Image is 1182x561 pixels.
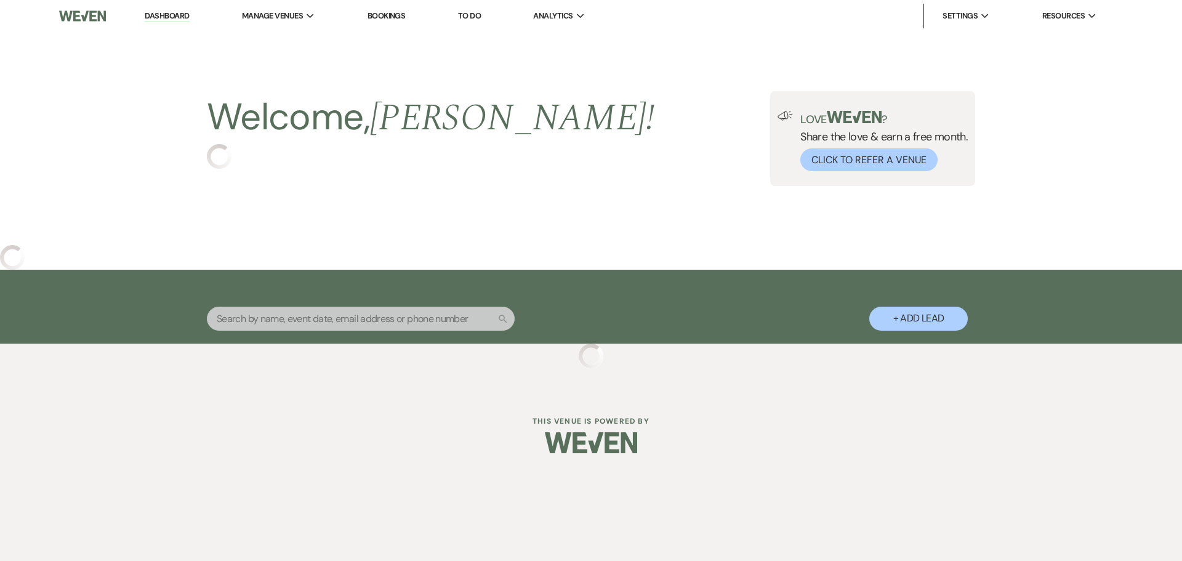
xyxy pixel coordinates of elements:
span: Manage Venues [242,10,303,22]
input: Search by name, event date, email address or phone number [207,307,515,331]
button: + Add Lead [869,307,968,331]
img: weven-logo-green.svg [827,111,882,123]
a: Dashboard [145,10,189,22]
span: Analytics [533,10,573,22]
p: Love ? [800,111,968,125]
span: Resources [1042,10,1085,22]
img: loading spinner [579,344,603,368]
h2: Welcome, [207,91,654,144]
button: Click to Refer a Venue [800,148,938,171]
span: Settings [943,10,978,22]
img: loud-speaker-illustration.svg [778,111,793,121]
span: [PERSON_NAME] ! [370,90,654,147]
a: To Do [458,10,481,21]
img: loading spinner [207,144,231,169]
div: Share the love & earn a free month. [793,111,968,171]
img: Weven Logo [545,421,637,464]
a: Bookings [368,10,406,21]
img: Weven Logo [59,3,106,29]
